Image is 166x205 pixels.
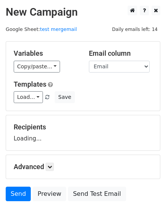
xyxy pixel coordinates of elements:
[14,123,152,131] h5: Recipients
[6,6,160,19] h2: New Campaign
[109,26,160,32] a: Daily emails left: 14
[55,91,74,103] button: Save
[40,26,77,32] a: test mergemail
[14,80,46,88] a: Templates
[89,49,153,58] h5: Email column
[33,187,66,201] a: Preview
[6,26,77,32] small: Google Sheet:
[14,91,43,103] a: Load...
[14,163,152,171] h5: Advanced
[14,61,60,73] a: Copy/paste...
[14,123,152,143] div: Loading...
[14,49,77,58] h5: Variables
[6,187,31,201] a: Send
[109,25,160,34] span: Daily emails left: 14
[68,187,126,201] a: Send Test Email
